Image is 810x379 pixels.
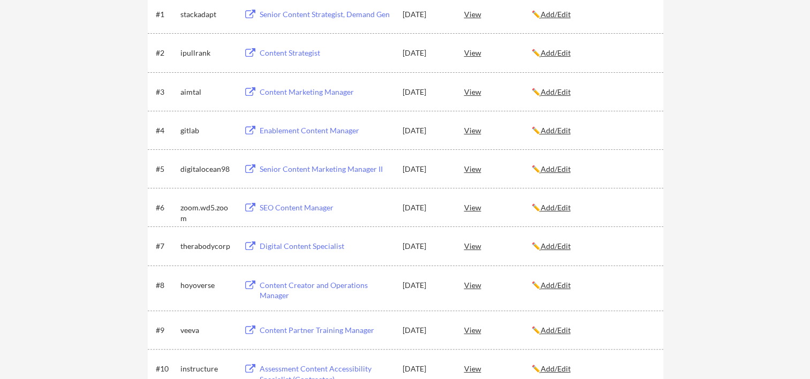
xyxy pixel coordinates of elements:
div: zoom.wd5.zoom [180,202,234,223]
div: #8 [156,280,177,291]
div: ✏️ [532,9,654,20]
div: #2 [156,48,177,58]
div: View [464,275,532,294]
div: #5 [156,164,177,175]
u: Add/Edit [541,325,571,335]
div: Digital Content Specialist [260,241,392,252]
div: hoyoverse [180,280,234,291]
div: ✏️ [532,125,654,136]
div: ✏️ [532,164,654,175]
div: #6 [156,202,177,213]
div: #4 [156,125,177,136]
div: ✏️ [532,280,654,291]
u: Add/Edit [541,164,571,173]
div: #10 [156,363,177,374]
div: View [464,359,532,378]
div: ✏️ [532,363,654,374]
div: ✏️ [532,48,654,58]
div: Content Strategist [260,48,392,58]
div: [DATE] [403,280,450,291]
div: Content Creator and Operations Manager [260,280,392,301]
div: View [464,43,532,62]
u: Add/Edit [541,126,571,135]
div: gitlab [180,125,234,136]
div: ✏️ [532,87,654,97]
div: veeva [180,325,234,336]
div: [DATE] [403,48,450,58]
div: ipullrank [180,48,234,58]
div: digitalocean98 [180,164,234,175]
div: #3 [156,87,177,97]
div: View [464,4,532,24]
div: instructure [180,363,234,374]
div: #7 [156,241,177,252]
div: View [464,236,532,255]
u: Add/Edit [541,10,571,19]
u: Add/Edit [541,281,571,290]
div: stackadapt [180,9,234,20]
div: [DATE] [403,9,450,20]
div: View [464,159,532,178]
div: View [464,120,532,140]
div: therabodycorp [180,241,234,252]
div: Content Partner Training Manager [260,325,392,336]
div: [DATE] [403,125,450,136]
div: View [464,82,532,101]
div: Senior Content Strategist, Demand Gen [260,9,392,20]
div: ✏️ [532,325,654,336]
div: [DATE] [403,87,450,97]
div: SEO Content Manager [260,202,392,213]
div: ✏️ [532,202,654,213]
u: Add/Edit [541,48,571,57]
div: [DATE] [403,202,450,213]
div: [DATE] [403,164,450,175]
div: [DATE] [403,325,450,336]
div: ✏️ [532,241,654,252]
div: #9 [156,325,177,336]
u: Add/Edit [541,203,571,212]
div: View [464,320,532,339]
div: Content Marketing Manager [260,87,392,97]
u: Add/Edit [541,87,571,96]
div: View [464,198,532,217]
div: [DATE] [403,241,450,252]
u: Add/Edit [541,241,571,251]
div: Enablement Content Manager [260,125,392,136]
div: [DATE] [403,363,450,374]
div: aimtal [180,87,234,97]
div: Senior Content Marketing Manager II [260,164,392,175]
div: #1 [156,9,177,20]
u: Add/Edit [541,364,571,373]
